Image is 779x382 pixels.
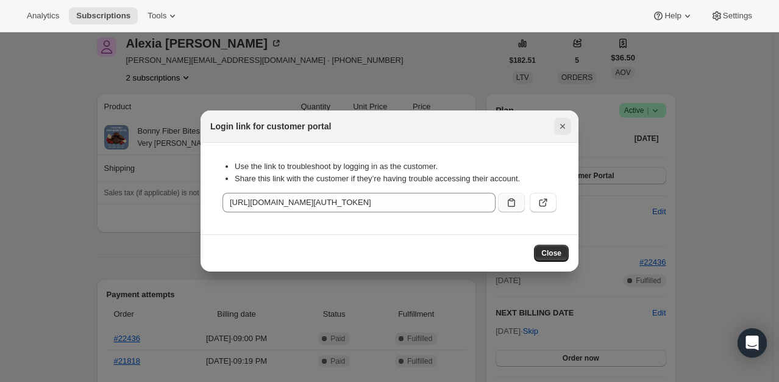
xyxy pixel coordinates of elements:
span: Close [541,248,561,258]
div: Open Intercom Messenger [738,328,767,358]
button: Close [534,245,569,262]
span: Tools [148,11,166,21]
span: Analytics [27,11,59,21]
li: Use the link to troubleshoot by logging in as the customer. [235,160,557,173]
button: Help [645,7,700,24]
button: Analytics [20,7,66,24]
span: Subscriptions [76,11,130,21]
button: Tools [140,7,186,24]
li: Share this link with the customer if they’re having trouble accessing their account. [235,173,557,185]
button: Settings [703,7,759,24]
span: Help [664,11,681,21]
button: Subscriptions [69,7,138,24]
button: Close [554,118,571,135]
h2: Login link for customer portal [210,120,331,132]
span: Settings [723,11,752,21]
